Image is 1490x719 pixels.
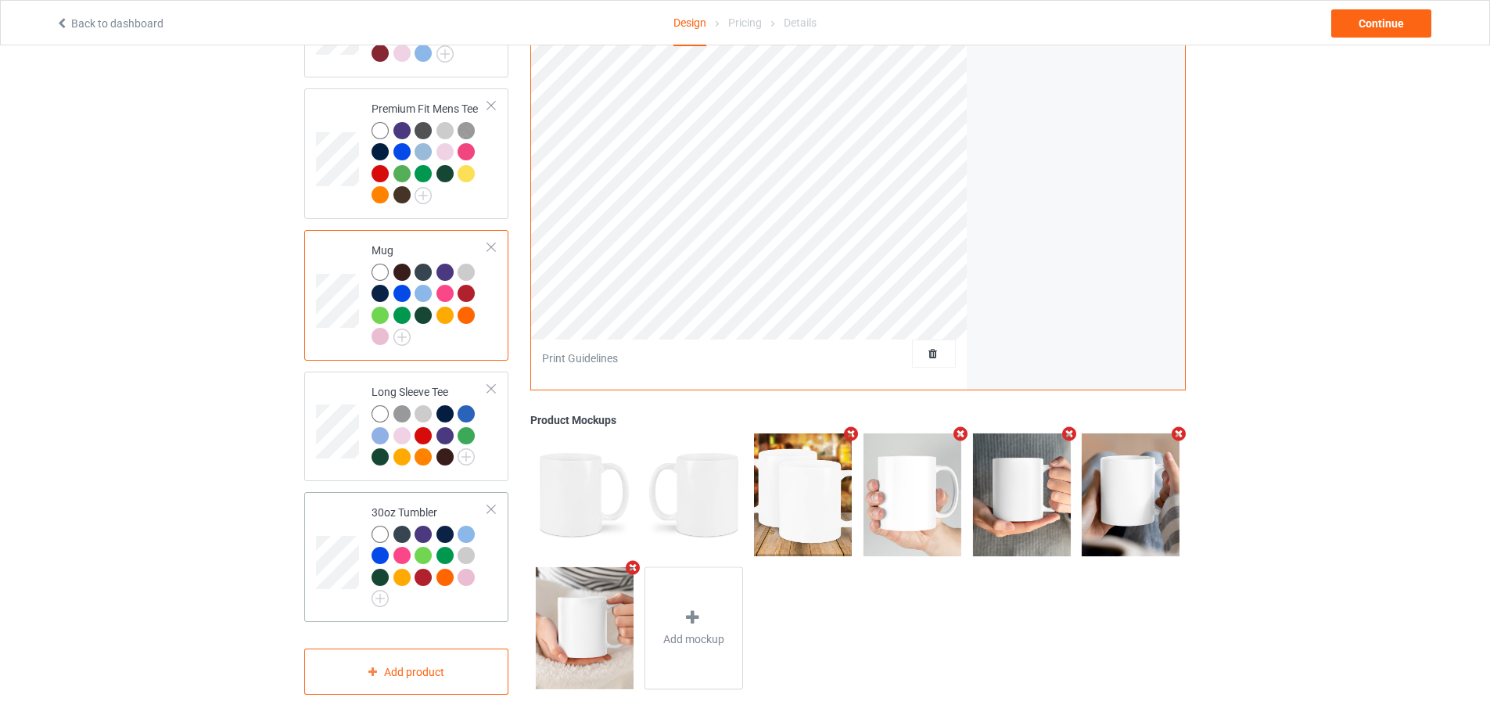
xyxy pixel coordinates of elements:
[436,45,454,63] img: svg+xml;base64,PD94bWwgdmVyc2lvbj0iMS4wIiBlbmNvZGluZz0iVVRGLTgiPz4KPHN2ZyB3aWR0aD0iMjJweCIgaGVpZ2...
[863,433,961,555] img: regular.jpg
[623,559,642,575] i: Remove mockup
[458,448,475,466] img: svg+xml;base64,PD94bWwgdmVyc2lvbj0iMS4wIiBlbmNvZGluZz0iVVRGLTgiPz4KPHN2ZyB3aWR0aD0iMjJweCIgaGVpZ2...
[56,17,163,30] a: Back to dashboard
[542,351,618,366] div: Print Guidelines
[754,433,852,555] img: regular.jpg
[536,566,634,688] img: regular.jpg
[784,1,817,45] div: Details
[372,590,389,607] img: svg+xml;base64,PD94bWwgdmVyc2lvbj0iMS4wIiBlbmNvZGluZz0iVVRGLTgiPz4KPHN2ZyB3aWR0aD0iMjJweCIgaGVpZ2...
[1331,9,1431,38] div: Continue
[530,412,1186,428] div: Product Mockups
[372,505,488,602] div: 30oz Tumbler
[536,433,634,555] img: regular.jpg
[1082,433,1179,555] img: regular.jpg
[458,122,475,139] img: heather_texture.png
[372,101,488,203] div: Premium Fit Mens Tee
[644,566,743,689] div: Add mockup
[372,243,488,344] div: Mug
[973,433,1071,555] img: regular.jpg
[304,372,508,481] div: Long Sleeve Tee
[1169,426,1189,442] i: Remove mockup
[673,1,706,46] div: Design
[663,631,724,647] span: Add mockup
[1060,426,1079,442] i: Remove mockup
[304,230,508,361] div: Mug
[304,492,508,623] div: 30oz Tumbler
[728,1,762,45] div: Pricing
[372,384,488,465] div: Long Sleeve Tee
[644,433,742,555] img: regular.jpg
[304,88,508,219] div: Premium Fit Mens Tee
[842,426,861,442] i: Remove mockup
[415,187,432,204] img: svg+xml;base64,PD94bWwgdmVyc2lvbj0iMS4wIiBlbmNvZGluZz0iVVRGLTgiPz4KPHN2ZyB3aWR0aD0iMjJweCIgaGVpZ2...
[950,426,970,442] i: Remove mockup
[304,649,508,695] div: Add product
[393,329,411,346] img: svg+xml;base64,PD94bWwgdmVyc2lvbj0iMS4wIiBlbmNvZGluZz0iVVRGLTgiPz4KPHN2ZyB3aWR0aD0iMjJweCIgaGVpZ2...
